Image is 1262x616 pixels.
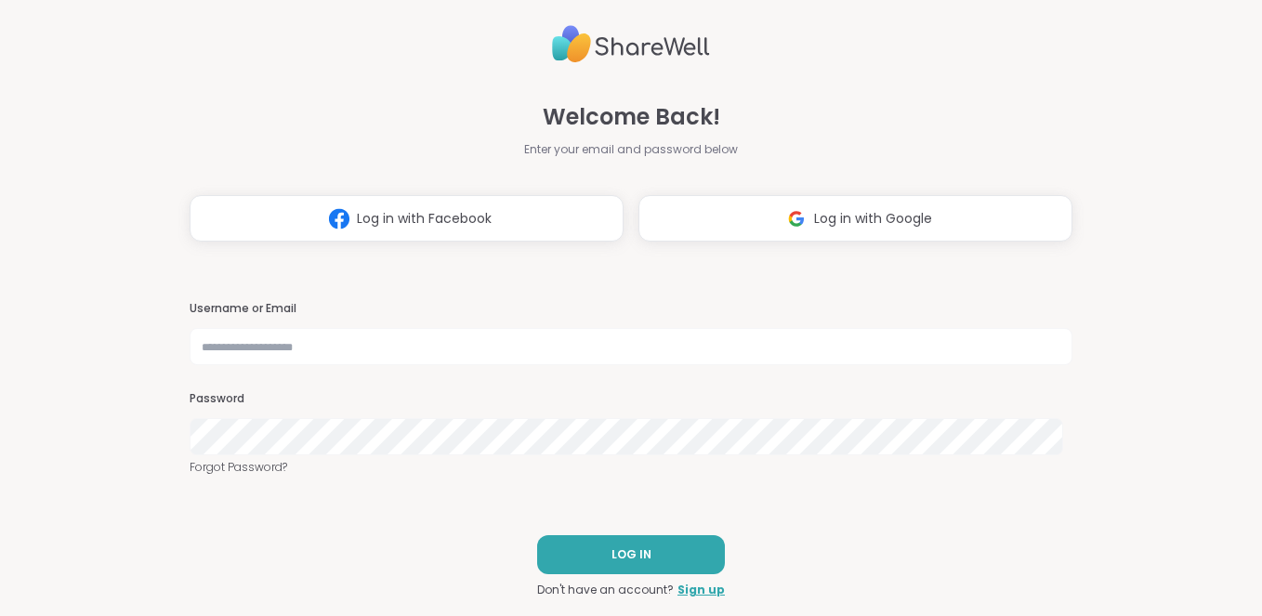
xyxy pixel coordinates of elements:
[190,391,1073,407] h3: Password
[677,582,725,598] a: Sign up
[543,100,720,134] span: Welcome Back!
[537,582,674,598] span: Don't have an account?
[190,459,1073,476] a: Forgot Password?
[537,535,725,574] button: LOG IN
[779,202,814,236] img: ShareWell Logomark
[322,202,357,236] img: ShareWell Logomark
[552,18,710,71] img: ShareWell Logo
[814,209,932,229] span: Log in with Google
[190,195,624,242] button: Log in with Facebook
[638,195,1072,242] button: Log in with Google
[190,301,1073,317] h3: Username or Email
[357,209,492,229] span: Log in with Facebook
[524,141,738,158] span: Enter your email and password below
[611,546,651,563] span: LOG IN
